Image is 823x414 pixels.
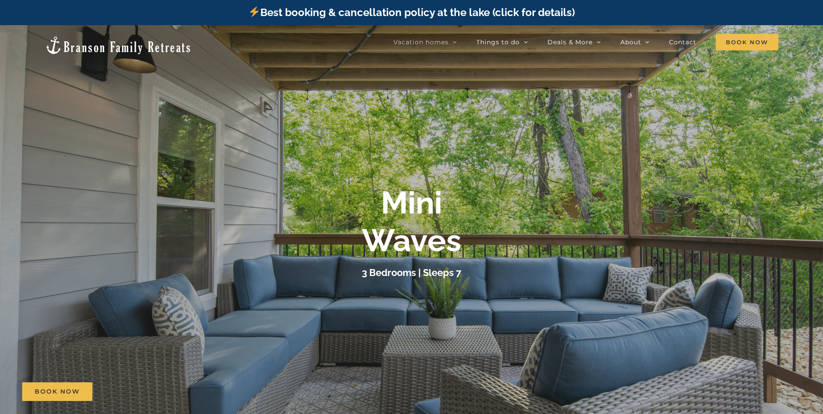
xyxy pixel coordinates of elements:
span: About [620,39,641,45]
span: Vacation homes [393,39,449,45]
h3: 3 Bedrooms | Sleeps 7 [362,267,461,278]
img: ⚡️ [249,7,259,17]
a: Things to do [476,33,528,51]
a: Book Now [22,382,92,401]
a: Contact [669,33,696,51]
span: Things to do [476,39,520,45]
span: Deals & More [548,39,593,45]
a: Vacation homes [393,33,457,51]
span: Contact [669,39,696,45]
img: Branson Family Retreats Logo [45,36,192,55]
span: Book Now [716,34,778,50]
a: About [620,33,649,51]
a: Deals & More [548,33,601,51]
a: Best booking & cancellation policy at the lake (click for details) [248,6,574,19]
nav: Main Menu [393,33,778,51]
span: Book Now [35,388,80,395]
b: Mini Waves [362,184,462,258]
